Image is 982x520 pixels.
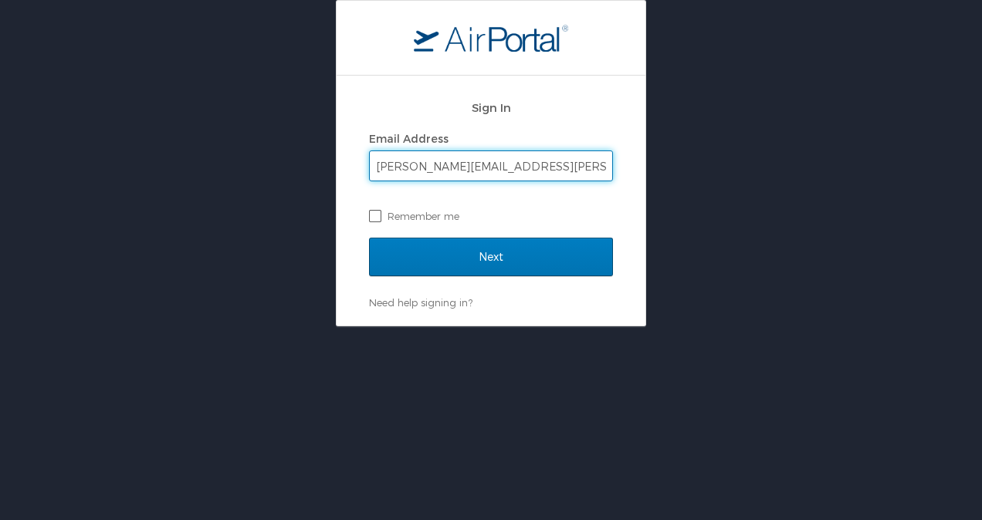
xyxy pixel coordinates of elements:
[369,99,613,116] h2: Sign In
[369,296,472,309] a: Need help signing in?
[369,238,613,276] input: Next
[369,204,613,228] label: Remember me
[414,24,568,52] img: logo
[369,132,449,145] label: Email Address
